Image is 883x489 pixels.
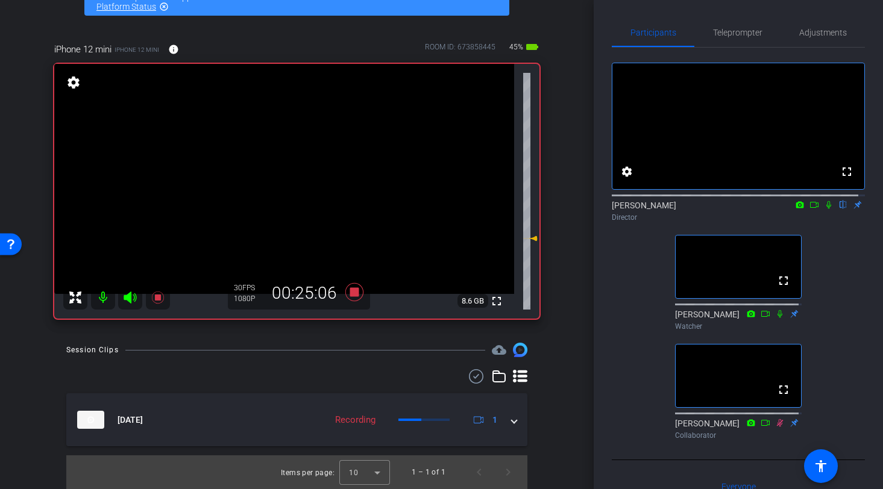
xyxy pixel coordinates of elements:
mat-icon: highlight_off [159,2,169,11]
div: 1 – 1 of 1 [412,466,445,478]
div: Items per page: [281,467,335,479]
button: Previous page [465,458,494,487]
div: [PERSON_NAME] [675,308,802,332]
span: Teleprompter [713,28,762,37]
button: Next page [494,458,523,487]
mat-icon: accessibility [814,459,828,473]
div: Session Clips [66,344,119,356]
img: Session clips [513,343,527,357]
mat-icon: fullscreen [840,164,854,179]
div: Collaborator [675,430,802,441]
div: Watcher [675,321,802,332]
span: Participants [630,28,676,37]
span: Adjustments [799,28,847,37]
div: 30 [234,283,264,293]
mat-icon: battery_std [525,40,539,54]
mat-icon: info [168,44,179,55]
div: Recording [329,413,382,427]
span: Destinations for your clips [492,343,506,357]
mat-expansion-panel-header: thumb-nail[DATE]Recording1 [66,393,527,446]
span: FPS [242,284,255,292]
mat-icon: fullscreen [489,294,504,308]
div: 1080P [234,294,264,304]
div: 00:25:06 [264,283,345,304]
span: [DATE] [118,414,143,426]
span: iPhone 12 mini [54,43,112,56]
mat-icon: fullscreen [776,382,791,397]
mat-icon: flip [836,199,850,210]
div: [PERSON_NAME] [675,417,802,441]
div: [PERSON_NAME] [612,199,865,223]
div: ROOM ID: 673858445 [425,42,495,59]
a: Platform Status [96,2,156,11]
mat-icon: settings [65,75,82,90]
div: Director [612,212,865,223]
mat-icon: -8 dB [523,231,538,246]
mat-icon: fullscreen [776,273,791,288]
mat-icon: cloud_upload [492,343,506,357]
span: 1 [492,414,497,426]
span: 8.6 GB [457,294,488,308]
img: thumb-nail [77,411,104,429]
span: iPhone 12 mini [115,45,159,54]
span: 45% [507,37,525,57]
mat-icon: settings [620,164,634,179]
